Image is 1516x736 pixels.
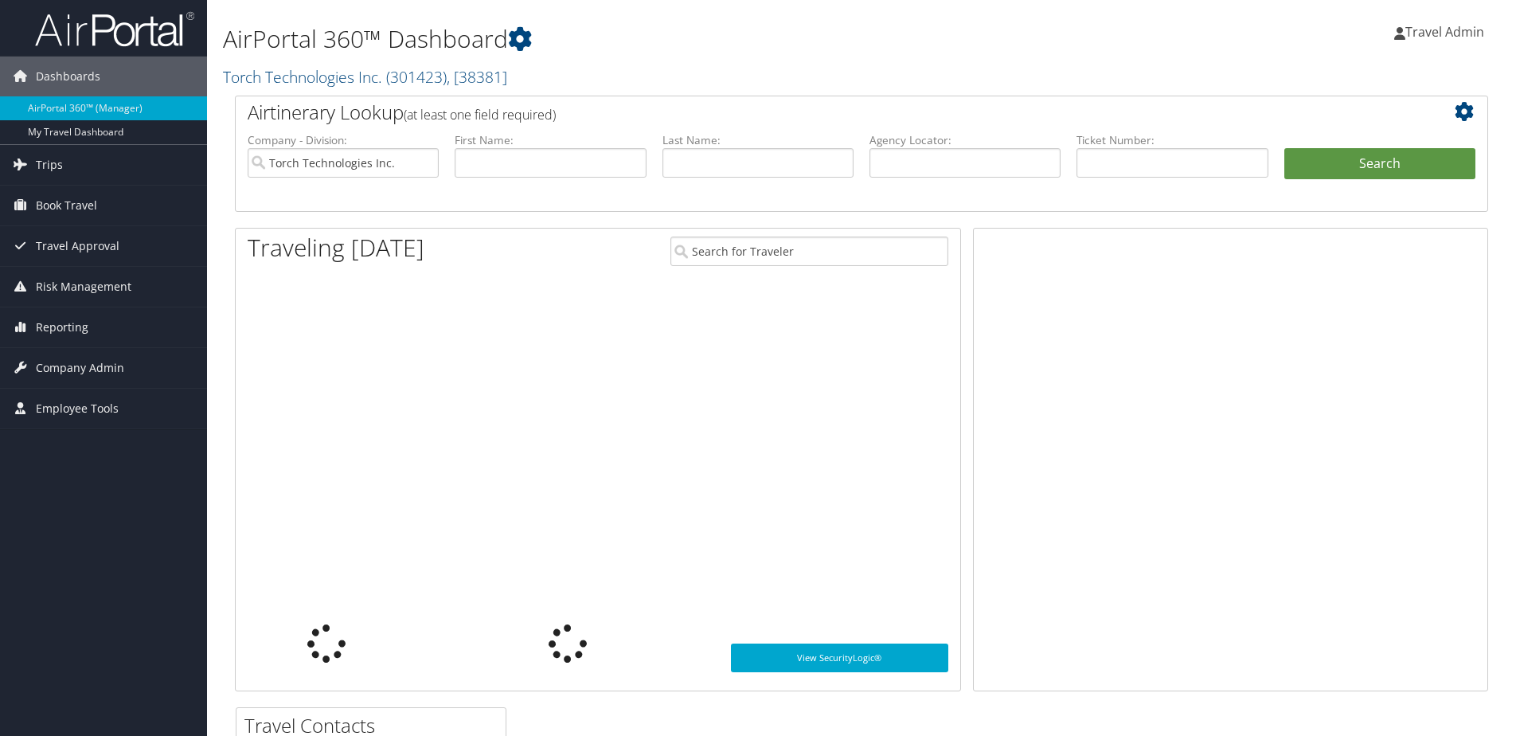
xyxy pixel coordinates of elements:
label: Agency Locator: [869,132,1061,148]
span: Risk Management [36,267,131,307]
h2: Airtinerary Lookup [248,99,1371,126]
a: Travel Admin [1394,8,1500,56]
span: Reporting [36,307,88,347]
span: Book Travel [36,186,97,225]
a: View SecurityLogic® [731,644,948,672]
label: Last Name: [662,132,854,148]
span: Company Admin [36,348,124,388]
span: Employee Tools [36,389,119,429]
span: Dashboards [36,57,100,96]
h1: Traveling [DATE] [248,231,424,264]
span: ( 301423 ) [386,66,447,88]
input: Search for Traveler [670,237,948,266]
button: Search [1284,148,1475,180]
h1: AirPortal 360™ Dashboard [223,22,1074,56]
span: Trips [36,145,63,185]
a: Torch Technologies Inc. [223,66,507,88]
label: Ticket Number: [1076,132,1268,148]
label: Company - Division: [248,132,439,148]
span: , [ 38381 ] [447,66,507,88]
span: Travel Approval [36,226,119,266]
img: airportal-logo.png [35,10,194,48]
span: (at least one field required) [404,106,556,123]
label: First Name: [455,132,646,148]
span: Travel Admin [1405,23,1484,41]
